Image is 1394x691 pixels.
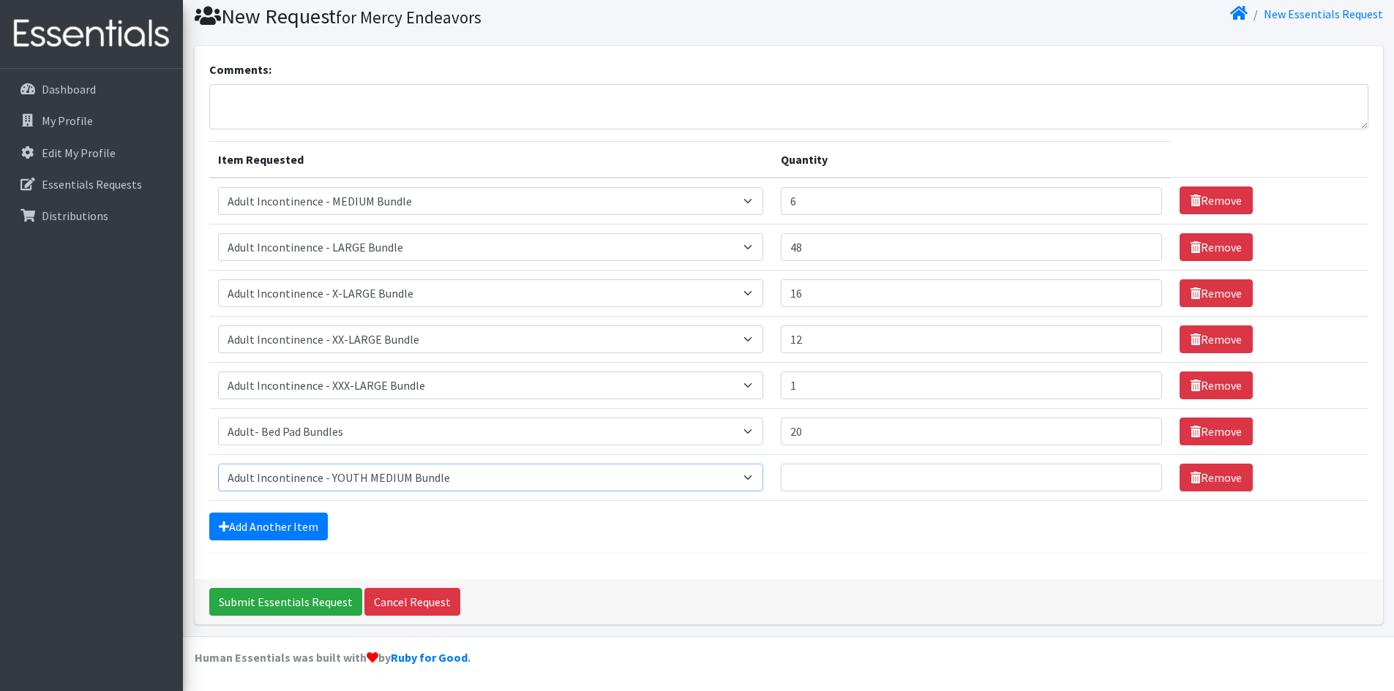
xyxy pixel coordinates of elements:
p: Dashboard [42,82,96,97]
th: Item Requested [209,141,772,178]
small: for Mercy Endeavors [336,7,481,28]
a: Remove [1180,233,1253,261]
p: My Profile [42,113,93,128]
a: New Essentials Request [1264,7,1383,21]
a: Remove [1180,418,1253,445]
input: Submit Essentials Request [209,588,362,616]
a: Remove [1180,371,1253,399]
a: Add Another Item [209,513,328,540]
label: Comments: [209,61,271,78]
a: Cancel Request [364,588,460,616]
a: Essentials Requests [6,170,177,199]
a: Dashboard [6,75,177,104]
p: Essentials Requests [42,177,142,192]
a: Remove [1180,325,1253,353]
h1: New Request [195,4,784,29]
th: Quantity [772,141,1171,178]
a: Edit My Profile [6,138,177,167]
a: Remove [1180,186,1253,214]
p: Edit My Profile [42,146,116,160]
a: Ruby for Good [391,650,468,665]
strong: Human Essentials was built with by . [195,650,471,665]
a: Distributions [6,201,177,230]
a: Remove [1180,464,1253,491]
a: Remove [1180,279,1253,307]
img: HumanEssentials [6,10,177,58]
a: My Profile [6,106,177,135]
p: Distributions [42,208,108,223]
